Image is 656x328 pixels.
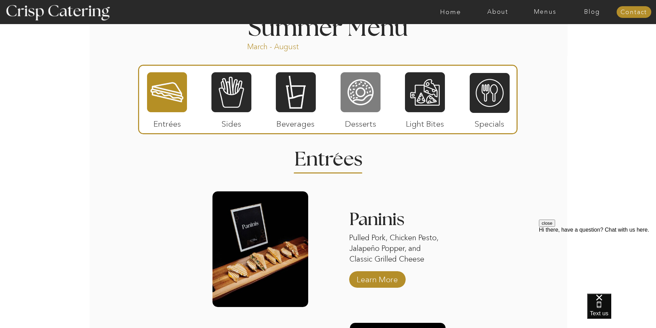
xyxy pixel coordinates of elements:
[247,42,342,50] p: March - August
[144,112,190,132] p: Entrées
[587,294,656,328] iframe: podium webchat widget bubble
[474,9,521,15] a: About
[467,112,512,132] p: Specials
[294,150,362,163] h2: Entrees
[208,112,254,132] p: Sides
[273,112,319,132] p: Beverages
[539,220,656,302] iframe: podium webchat widget prompt
[354,268,400,288] a: Learn More
[521,9,569,15] a: Menus
[402,112,448,132] p: Light Bites
[338,112,384,132] p: Desserts
[616,9,651,16] a: Contact
[427,9,474,15] a: Home
[349,233,445,266] p: Pulled Pork, Chicken Pesto, Jalapeño Popper, and Classic Grilled Cheese
[569,9,616,15] a: Blog
[349,211,445,233] h3: Paninis
[232,17,424,37] h1: Summer Menu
